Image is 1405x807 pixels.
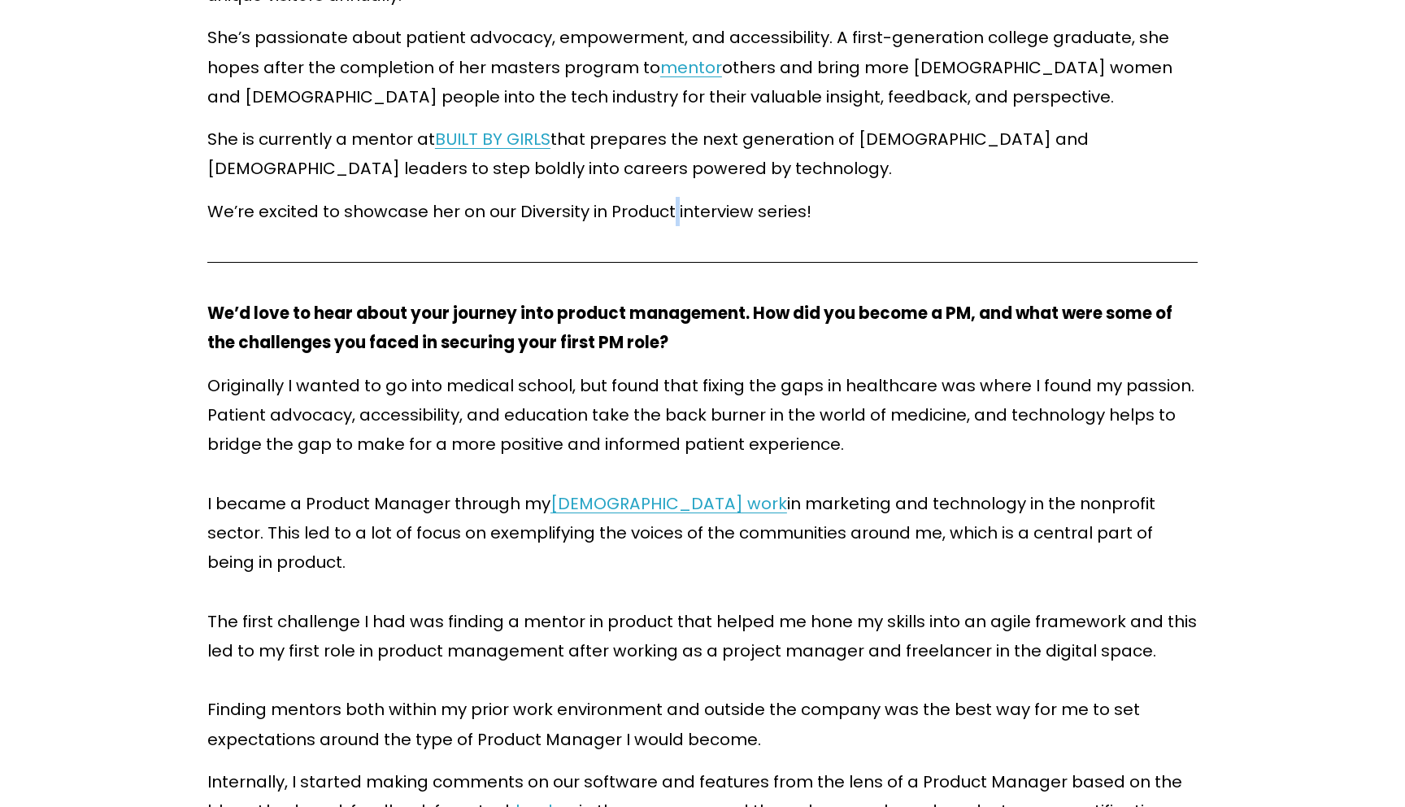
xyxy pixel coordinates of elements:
[435,128,550,150] a: BUILT BY GIRLS
[207,124,1198,184] p: She is currently a mentor at that prepares the next generation of [DEMOGRAPHIC_DATA] and [DEMOGRA...
[660,56,722,79] a: mentor
[207,197,1198,226] p: We’re excited to showcase her on our Diversity in Product interview series!
[207,302,1176,354] strong: We’d love to hear about your journey into product management. How did you become a PM, and what w...
[550,492,787,515] a: [DEMOGRAPHIC_DATA] work
[207,371,1198,754] p: Originally I wanted to go into medical school, but found that fixing the gaps in healthcare was w...
[207,23,1198,111] p: She’s passionate about patient advocacy, empowerment, and accessibility. A first-generation colle...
